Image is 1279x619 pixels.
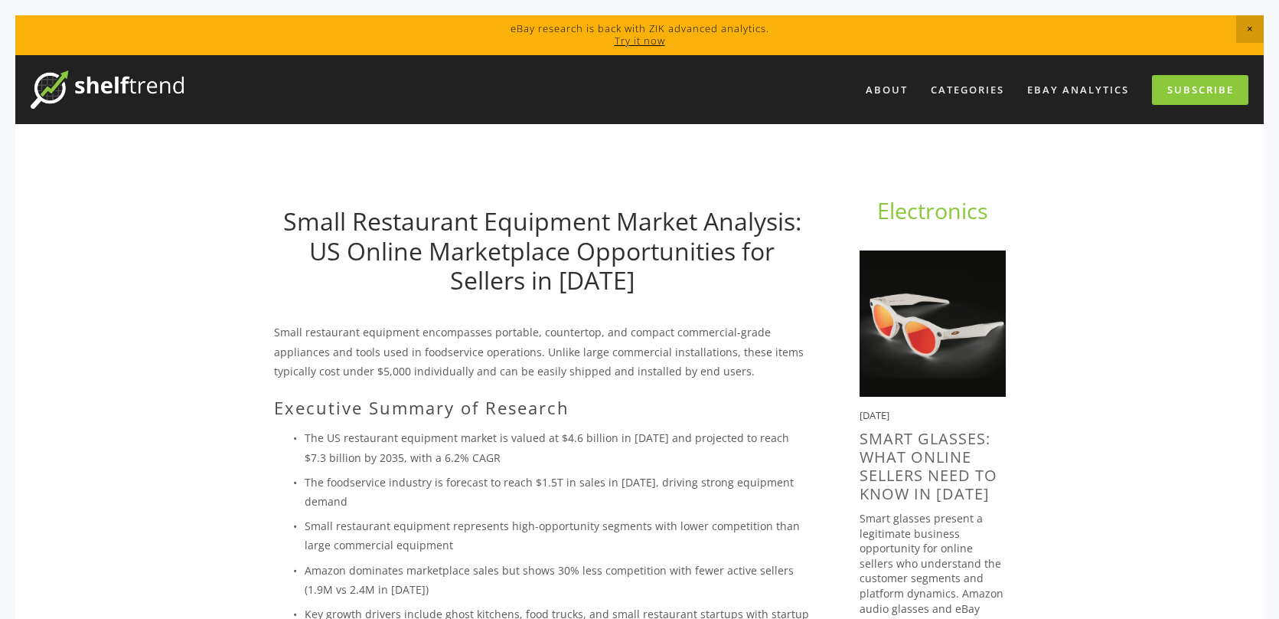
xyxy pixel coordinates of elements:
[274,398,811,418] h2: Executive Summary of Research
[1152,75,1248,105] a: Subscribe
[921,77,1014,103] div: Categories
[860,428,997,504] a: Smart Glasses: What Online Sellers Need to Know in [DATE]
[1236,15,1264,43] span: Close Announcement
[283,205,801,296] a: Small Restaurant Equipment Market Analysis: US Online Marketplace Opportunities for Sellers in [D...
[856,77,918,103] a: About
[305,516,811,555] p: Small restaurant equipment represents high-opportunity segments with lower competition than large...
[305,428,811,467] p: The US restaurant equipment market is valued at $4.6 billion in [DATE] and projected to reach $7....
[274,323,811,381] p: Small restaurant equipment encompasses portable, countertop, and compact commercial-grade applian...
[860,408,889,422] time: [DATE]
[615,34,665,47] a: Try it now
[877,195,988,225] a: Electronics
[305,473,811,511] p: The foodservice industry is forecast to reach $1.5T in sales in [DATE], driving strong equipment ...
[31,70,184,109] img: ShelfTrend
[860,251,1006,397] img: Smart Glasses: What Online Sellers Need to Know in 2025
[305,561,811,599] p: Amazon dominates marketplace sales but shows 30% less competition with fewer active sellers (1.9M...
[1017,77,1139,103] a: eBay Analytics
